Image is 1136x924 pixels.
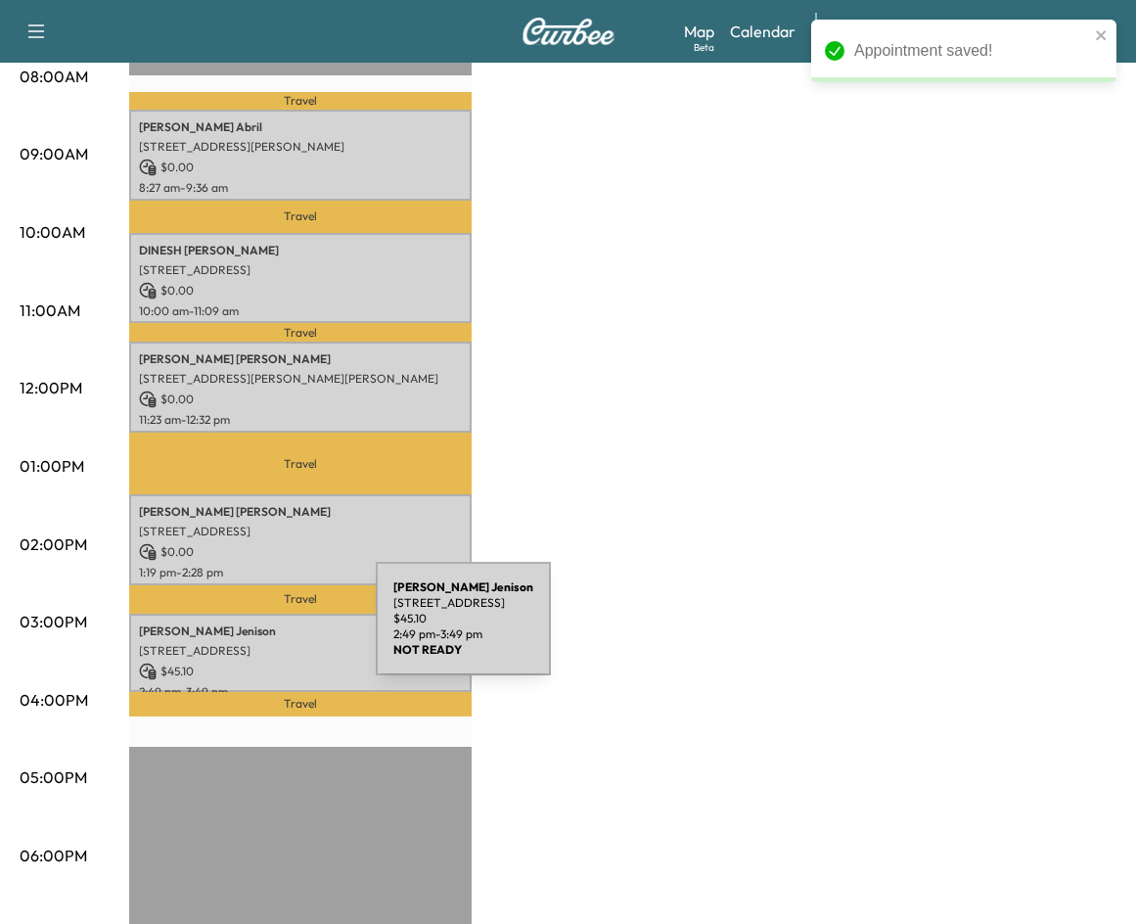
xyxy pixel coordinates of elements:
[20,688,88,712] p: 04:00PM
[854,39,1089,63] div: Appointment saved!
[139,119,462,135] p: [PERSON_NAME] Abril
[694,40,714,55] div: Beta
[20,765,87,789] p: 05:00PM
[139,543,462,561] p: $ 0.00
[139,351,462,367] p: [PERSON_NAME] [PERSON_NAME]
[139,643,462,659] p: [STREET_ADDRESS]
[139,663,462,680] p: $ 45.10
[20,220,85,244] p: 10:00AM
[20,454,84,478] p: 01:00PM
[393,595,533,611] p: [STREET_ADDRESS]
[129,585,472,613] p: Travel
[139,282,462,300] p: $ 0.00
[129,433,472,494] p: Travel
[393,579,533,594] b: [PERSON_NAME] Jenison
[139,180,462,196] p: 8:27 am - 9:36 am
[139,624,462,639] p: [PERSON_NAME] Jenison
[139,391,462,408] p: $ 0.00
[20,610,87,633] p: 03:00PM
[129,323,472,342] p: Travel
[393,626,533,642] p: 2:49 pm - 3:49 pm
[1095,27,1109,43] button: close
[129,692,472,716] p: Travel
[129,201,472,232] p: Travel
[139,139,462,155] p: [STREET_ADDRESS][PERSON_NAME]
[139,262,462,278] p: [STREET_ADDRESS]
[129,92,472,111] p: Travel
[393,642,462,657] b: NOT READY
[139,684,462,700] p: 2:49 pm - 3:49 pm
[139,565,462,580] p: 1:19 pm - 2:28 pm
[139,303,462,319] p: 10:00 am - 11:09 am
[684,20,714,43] a: MapBeta
[139,524,462,539] p: [STREET_ADDRESS]
[20,376,82,399] p: 12:00PM
[20,142,88,165] p: 09:00AM
[139,159,462,176] p: $ 0.00
[393,611,533,626] p: $ 45.10
[139,371,462,387] p: [STREET_ADDRESS][PERSON_NAME][PERSON_NAME]
[20,844,87,867] p: 06:00PM
[20,299,80,322] p: 11:00AM
[730,20,795,43] a: Calendar
[522,18,615,45] img: Curbee Logo
[20,65,88,88] p: 08:00AM
[139,412,462,428] p: 11:23 am - 12:32 pm
[20,532,87,556] p: 02:00PM
[139,243,462,258] p: DINESH [PERSON_NAME]
[139,504,462,520] p: [PERSON_NAME] [PERSON_NAME]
